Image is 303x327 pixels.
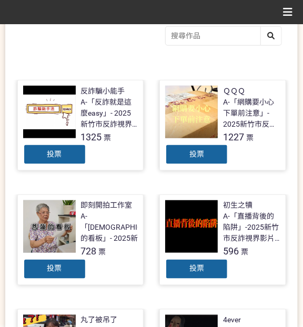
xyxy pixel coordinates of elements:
span: 票 [246,134,254,142]
div: A-「直播背後的陷阱」-2025新竹市反詐視界影片徵件 [223,211,280,244]
span: 票 [104,134,112,142]
div: 丸了被吊了 [81,315,118,326]
div: A-「反詐就是這麼easy」- 2025新竹市反詐視界影片徵件 [81,97,138,130]
div: A-「網購要小心 下單前注意」- 2025新竹市反詐視界影片徵件 [223,97,280,130]
a: ＱＱＱA-「網購要小心 下單前注意」- 2025新竹市反詐視界影片徵件1227票投票 [159,80,286,171]
span: 1227 [223,131,244,142]
div: 4ever [223,315,241,326]
span: 投票 [189,264,204,273]
a: 反詐騙小能手A-「反詐就是這麼easy」- 2025新竹市反詐視界影片徵件1325票投票 [17,80,144,171]
a: 初生之犢A-「直播背後的陷阱」-2025新竹市反詐視界影片徵件596票投票 [159,195,286,285]
div: ＱＱＱ [223,86,245,97]
span: 票 [241,248,248,257]
span: 投票 [47,150,62,158]
div: 初生之犢 [223,200,252,211]
input: 搜尋作品 [166,27,281,45]
span: 728 [81,246,97,257]
div: A-「[DEMOGRAPHIC_DATA]的看板」- 2025新竹市反詐視界影片徵件 [81,211,165,244]
span: 投票 [47,264,62,273]
div: 反詐騙小能手 [81,86,125,97]
span: 投票 [189,150,204,158]
div: 即刻開拍工作室 [81,200,133,211]
a: 即刻開拍工作室A-「[DEMOGRAPHIC_DATA]的看板」- 2025新竹市反詐視界影片徵件728票投票 [17,195,144,285]
span: 票 [99,248,106,257]
span: 1325 [81,131,102,142]
span: 596 [223,246,239,257]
